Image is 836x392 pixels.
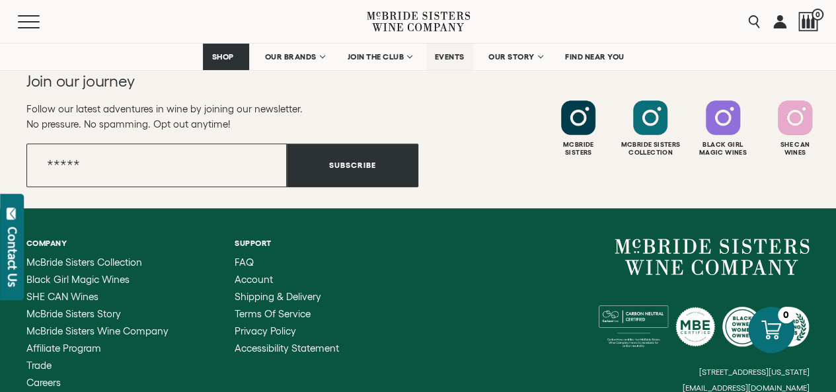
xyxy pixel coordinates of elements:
[235,256,254,268] span: FAQ
[26,291,98,302] span: SHE CAN Wines
[235,291,321,302] span: Shipping & Delivery
[235,257,339,268] a: FAQ
[26,274,185,285] a: Black Girl Magic Wines
[480,44,551,70] a: OUR STORY
[347,52,404,61] span: JOIN THE CLUB
[565,52,625,61] span: FIND NEAR YOU
[235,325,296,336] span: Privacy Policy
[338,44,420,70] a: JOIN THE CLUB
[26,377,61,388] span: Careers
[26,308,121,319] span: McBride Sisters Story
[235,309,339,319] a: Terms of Service
[556,44,633,70] a: FIND NEAR YOU
[235,342,339,354] span: Accessibility Statement
[235,343,339,354] a: Accessibility Statement
[26,342,101,354] span: Affiliate Program
[26,360,52,371] span: Trade
[761,141,829,157] div: She Can Wines
[26,377,185,388] a: Careers
[488,52,535,61] span: OUR STORY
[26,292,185,302] a: SHE CAN Wines
[689,141,757,157] div: Black Girl Magic Wines
[26,101,418,132] p: Follow our latest adventures in wine by joining our newsletter. No pressure. No spamming. Opt out...
[235,274,273,285] span: Account
[203,44,249,70] a: SHOP
[699,368,810,376] small: [STREET_ADDRESS][US_STATE]
[778,307,794,323] div: 0
[761,100,829,157] a: Follow SHE CAN Wines on Instagram She CanWines
[264,52,316,61] span: OUR BRANDS
[426,44,473,70] a: EVENTS
[26,343,185,354] a: Affiliate Program
[26,325,169,336] span: McBride Sisters Wine Company
[689,100,757,157] a: Follow Black Girl Magic Wines on Instagram Black GirlMagic Wines
[235,326,339,336] a: Privacy Policy
[616,100,685,157] a: Follow McBride Sisters Collection on Instagram Mcbride SistersCollection
[544,100,613,157] a: Follow McBride Sisters on Instagram McbrideSisters
[26,326,185,336] a: McBride Sisters Wine Company
[26,274,130,285] span: Black Girl Magic Wines
[211,52,234,61] span: SHOP
[616,141,685,157] div: Mcbride Sisters Collection
[26,257,185,268] a: McBride Sisters Collection
[544,141,613,157] div: Mcbride Sisters
[235,292,339,302] a: Shipping & Delivery
[615,239,810,276] a: McBride Sisters Wine Company
[435,52,465,61] span: EVENTS
[26,71,379,92] h2: Join our journey
[6,227,19,287] div: Contact Us
[26,360,185,371] a: Trade
[26,143,287,187] input: Email
[256,44,332,70] a: OUR BRANDS
[26,256,142,268] span: McBride Sisters Collection
[812,9,823,20] span: 0
[18,15,65,28] button: Mobile Menu Trigger
[235,308,311,319] span: Terms of Service
[26,309,185,319] a: McBride Sisters Story
[235,274,339,285] a: Account
[287,143,418,187] button: Subscribe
